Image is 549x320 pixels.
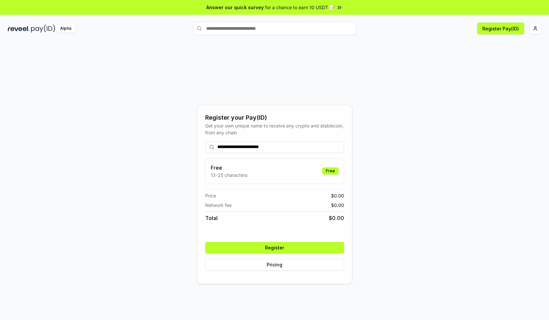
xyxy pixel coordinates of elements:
img: pay_id [31,25,55,33]
span: $ 0.00 [331,202,344,209]
span: Answer our quick survey [206,4,264,11]
span: Network fee [205,202,232,209]
button: Register [205,242,344,254]
span: Price [205,192,216,199]
button: Pricing [205,259,344,271]
h3: Free [211,164,247,172]
span: $ 0.00 [329,214,344,222]
span: $ 0.00 [331,192,344,199]
div: Alpha [57,25,75,33]
div: Register your Pay(ID) [205,113,344,122]
div: Free [322,167,339,175]
span: for a chance to earn 10 USDT 📝 [265,4,335,11]
button: Register Pay(ID) [477,23,524,34]
div: Get your own unique name to receive any crypto and stablecoin, from any chain [205,122,344,136]
span: Total [205,214,218,222]
img: reveel_dark [8,25,30,33]
p: 13-25 characters [211,172,247,178]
